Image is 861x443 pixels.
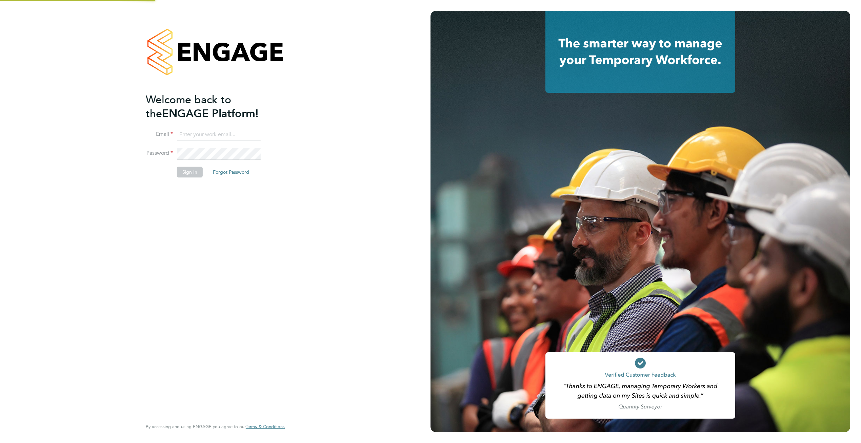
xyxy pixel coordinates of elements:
[146,93,278,121] h2: ENGAGE Platform!
[146,150,173,157] label: Password
[177,167,203,177] button: Sign In
[146,131,173,138] label: Email
[146,93,231,120] span: Welcome back to the
[177,129,261,141] input: Enter your work email...
[246,424,285,429] a: Terms & Conditions
[207,167,255,177] button: Forgot Password
[146,424,285,429] span: By accessing and using ENGAGE you agree to our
